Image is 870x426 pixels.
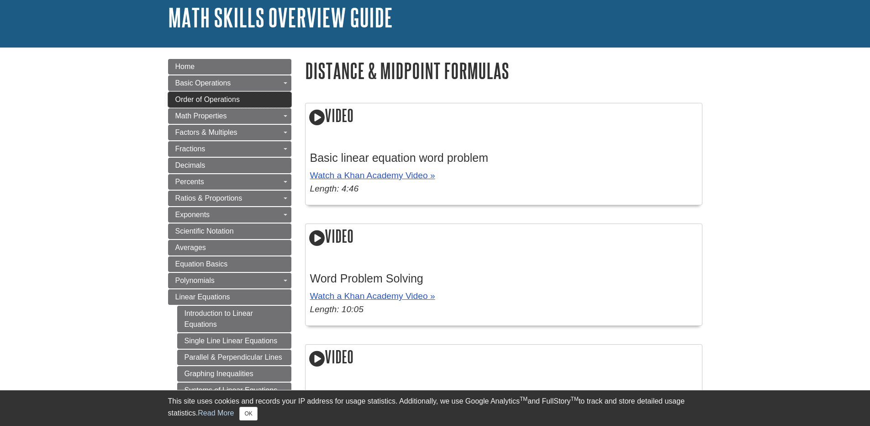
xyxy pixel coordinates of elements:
[168,125,291,140] a: Factors & Multiples
[177,383,291,398] a: Systems of Linear Equations
[168,3,393,32] a: Math Skills Overview Guide
[198,409,234,417] a: Read More
[310,291,435,301] a: Watch a Khan Academy Video »
[168,141,291,157] a: Fractions
[310,184,359,193] em: Length: 4:46
[177,350,291,365] a: Parallel & Perpendicular Lines
[168,158,291,173] a: Decimals
[310,304,364,314] em: Length: 10:05
[168,108,291,124] a: Math Properties
[175,63,195,70] span: Home
[177,366,291,382] a: Graphing Inequalities
[306,345,702,371] h2: Video
[305,59,702,82] h1: Distance & Midpoint Formulas
[175,293,230,301] span: Linear Equations
[168,75,291,91] a: Basic Operations
[310,170,435,180] a: Watch a Khan Academy Video »
[306,103,702,129] h2: Video
[168,191,291,206] a: Ratios & Proportions
[520,396,527,402] sup: TM
[168,207,291,223] a: Exponents
[168,289,291,305] a: Linear Equations
[175,96,240,103] span: Order of Operations
[168,224,291,239] a: Scientific Notation
[571,396,579,402] sup: TM
[175,79,231,87] span: Basic Operations
[168,240,291,256] a: Averages
[168,174,291,190] a: Percents
[175,161,206,169] span: Decimals
[175,194,243,202] span: Ratios & Proportions
[175,227,234,235] span: Scientific Notation
[310,151,697,165] h3: Basic linear equation word problem
[175,244,206,251] span: Averages
[168,273,291,288] a: Polynomials
[175,211,210,218] span: Exponents
[177,306,291,332] a: Introduction to Linear Equations
[239,407,257,421] button: Close
[168,59,291,75] a: Home
[168,256,291,272] a: Equation Basics
[175,112,227,120] span: Math Properties
[175,128,237,136] span: Factors & Multiples
[168,92,291,107] a: Order of Operations
[175,145,206,153] span: Fractions
[306,224,702,250] h2: Video
[177,333,291,349] a: Single Line Linear Equations
[168,396,702,421] div: This site uses cookies and records your IP address for usage statistics. Additionally, we use Goo...
[175,178,204,186] span: Percents
[310,272,697,285] h3: Word Problem Solving
[175,277,215,284] span: Polynomials
[175,260,228,268] span: Equation Basics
